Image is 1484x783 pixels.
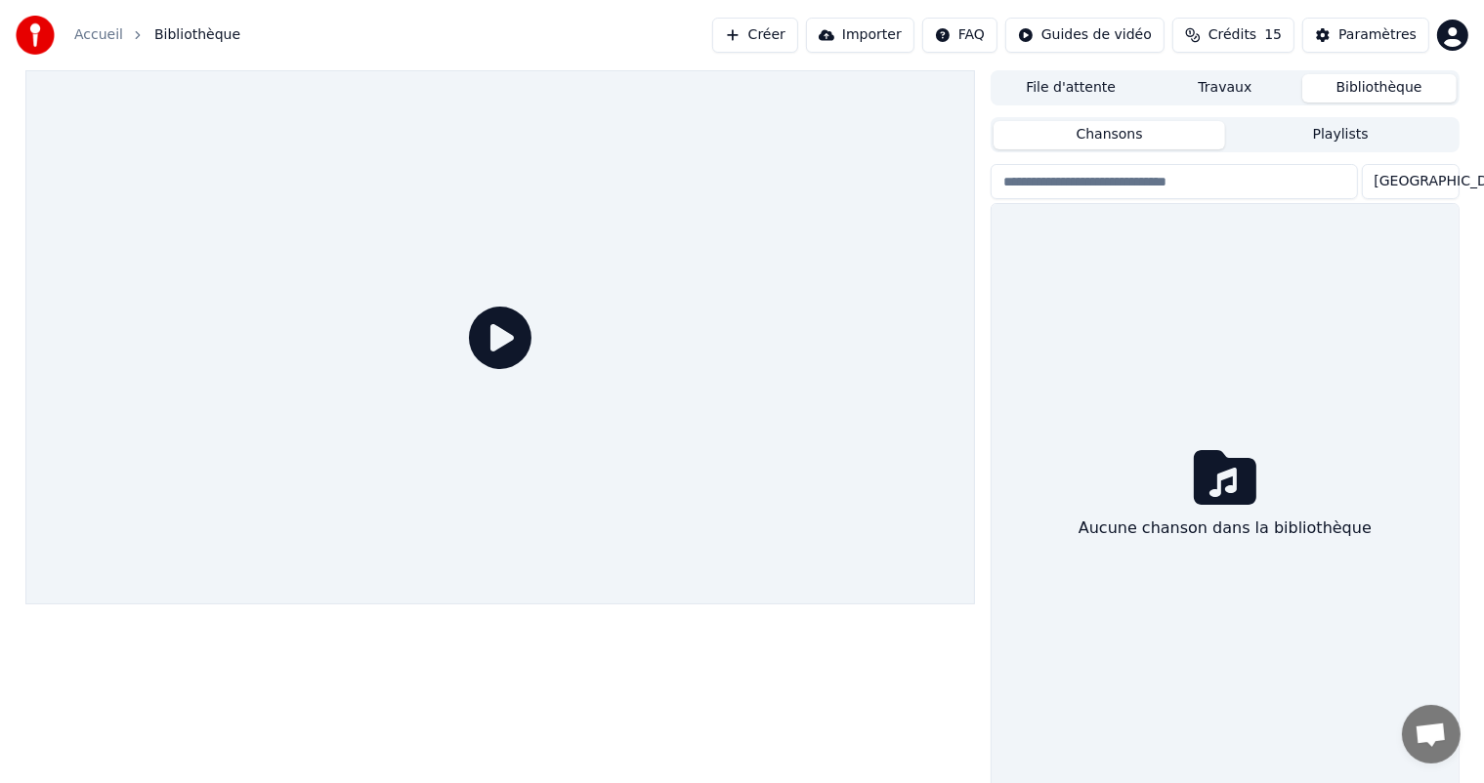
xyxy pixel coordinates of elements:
[712,18,798,53] button: Créer
[1402,705,1461,763] div: Ouvrir le chat
[922,18,997,53] button: FAQ
[994,121,1225,149] button: Chansons
[1302,18,1429,53] button: Paramètres
[1225,121,1457,149] button: Playlists
[994,74,1148,103] button: File d'attente
[74,25,123,45] a: Accueil
[1302,74,1457,103] button: Bibliothèque
[74,25,240,45] nav: breadcrumb
[1208,25,1256,45] span: Crédits
[1338,25,1417,45] div: Paramètres
[1148,74,1302,103] button: Travaux
[16,16,55,55] img: youka
[154,25,240,45] span: Bibliothèque
[1172,18,1294,53] button: Crédits15
[1005,18,1165,53] button: Guides de vidéo
[806,18,914,53] button: Importer
[1071,509,1379,548] div: Aucune chanson dans la bibliothèque
[1264,25,1282,45] span: 15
